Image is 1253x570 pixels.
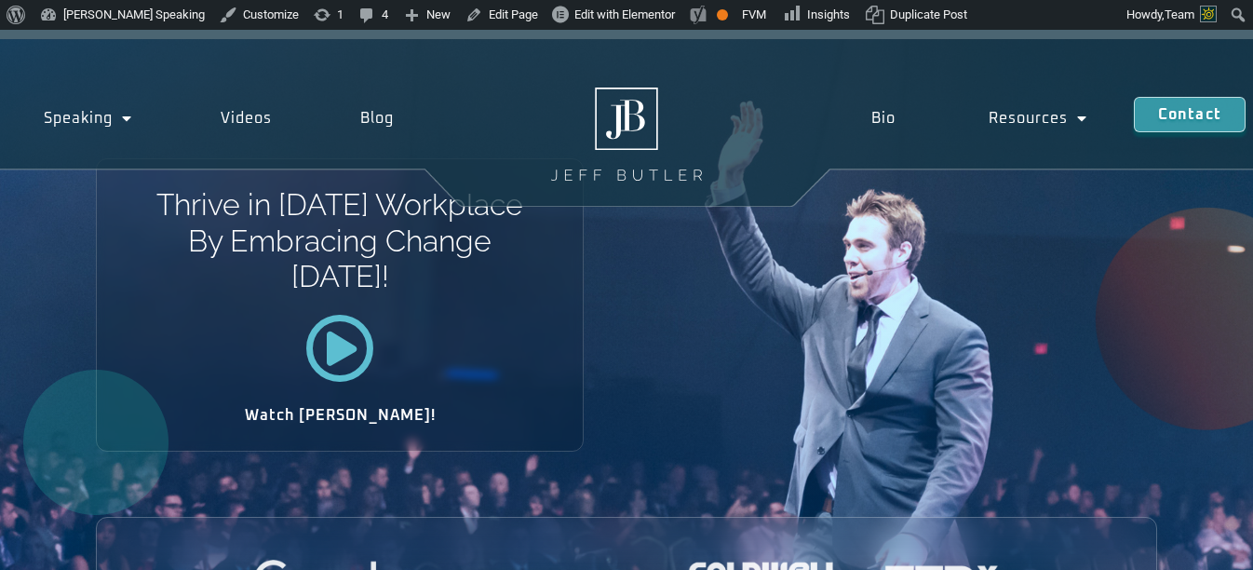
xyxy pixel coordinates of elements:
div: OK [717,9,728,20]
nav: Menu [824,97,1133,140]
a: Contact [1134,97,1246,132]
h1: Thrive in [DATE] Workplace By Embracing Change [DATE]! [155,187,525,294]
a: Resources [942,97,1134,140]
span: Insights [807,7,850,21]
span: Edit with Elementor [574,7,675,21]
a: Videos [177,97,317,140]
a: Bio [824,97,941,140]
span: Contact [1158,107,1221,122]
h2: Watch [PERSON_NAME]! [162,408,518,423]
a: Blog [316,97,438,140]
span: Team [1165,7,1194,21]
